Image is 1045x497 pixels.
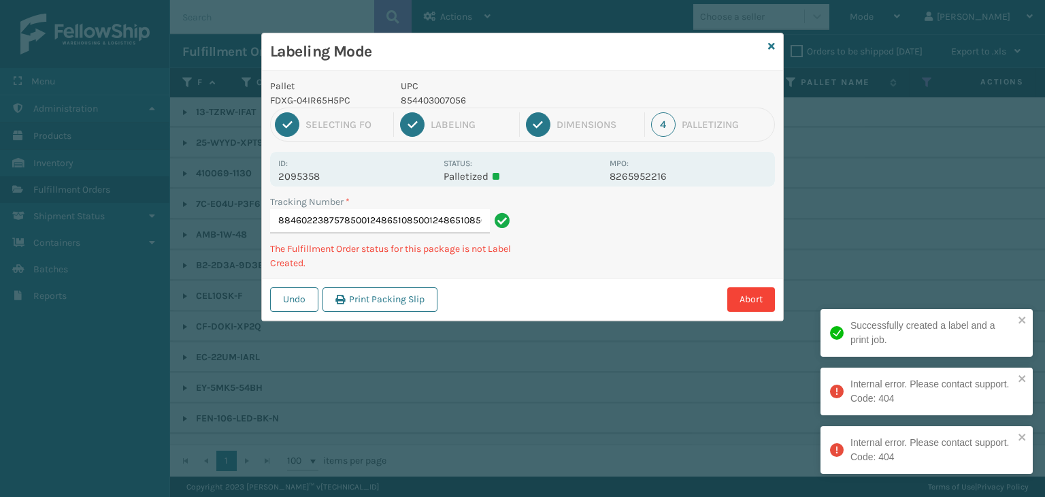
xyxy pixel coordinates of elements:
[610,159,629,168] label: MPO:
[557,118,638,131] div: Dimensions
[1018,432,1027,445] button: close
[270,42,763,62] h3: Labeling Mode
[401,79,601,93] p: UPC
[322,287,437,312] button: Print Packing Slip
[400,112,425,137] div: 2
[270,79,384,93] p: Pallet
[1018,373,1027,386] button: close
[270,93,384,108] p: FDXG-04IR65H5PC
[651,112,676,137] div: 4
[278,170,435,182] p: 2095358
[444,170,601,182] p: Palletized
[305,118,387,131] div: Selecting FO
[431,118,512,131] div: Labeling
[610,170,767,182] p: 8265952216
[401,93,601,108] p: 854403007056
[270,195,350,209] label: Tracking Number
[526,112,550,137] div: 3
[270,287,318,312] button: Undo
[850,319,1014,347] div: Successfully created a label and a print job.
[850,436,1014,464] div: Internal error. Please contact support. Code: 404
[270,242,514,270] p: The Fulfillment Order status for this package is not Label Created.
[278,159,288,168] label: Id:
[682,118,770,131] div: Palletizing
[275,112,299,137] div: 1
[850,377,1014,406] div: Internal error. Please contact support. Code: 404
[727,287,775,312] button: Abort
[444,159,472,168] label: Status:
[1018,315,1027,327] button: close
